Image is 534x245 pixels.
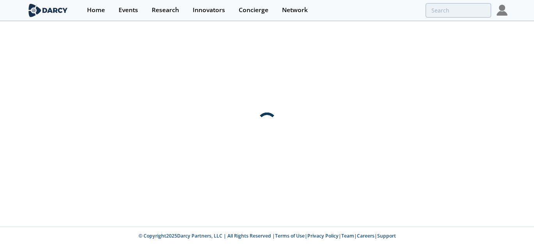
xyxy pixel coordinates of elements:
[426,3,491,18] input: Advanced Search
[239,7,268,13] div: Concierge
[497,5,507,16] img: Profile
[377,232,396,239] a: Support
[28,232,506,240] p: © Copyright 2025 Darcy Partners, LLC | All Rights Reserved | | | | |
[275,232,305,239] a: Terms of Use
[341,232,354,239] a: Team
[27,4,69,17] img: logo-wide.svg
[152,7,179,13] div: Research
[119,7,138,13] div: Events
[307,232,339,239] a: Privacy Policy
[193,7,225,13] div: Innovators
[282,7,308,13] div: Network
[357,232,374,239] a: Careers
[87,7,105,13] div: Home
